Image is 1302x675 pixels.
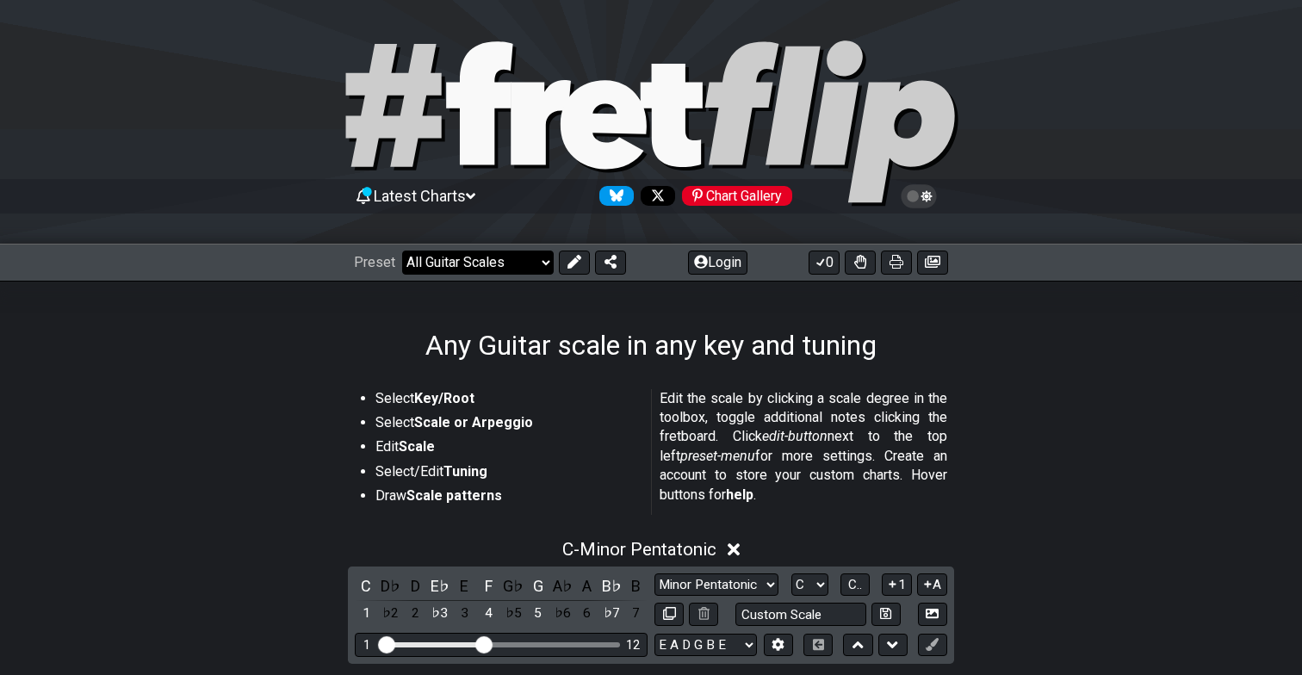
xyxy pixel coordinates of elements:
[429,602,451,625] div: toggle scale degree
[848,577,862,592] span: C..
[625,574,648,598] div: toggle pitch class
[375,389,639,413] li: Select
[881,251,912,275] button: Print
[443,463,487,480] strong: Tuning
[909,189,929,204] span: Toggle light / dark theme
[809,251,840,275] button: 0
[502,574,524,598] div: toggle pitch class
[680,448,755,464] em: preset-menu
[654,634,757,657] select: Tuning
[917,251,948,275] button: Create image
[406,487,502,504] strong: Scale patterns
[576,602,598,625] div: toggle scale degree
[654,573,778,597] select: Scale
[675,186,792,206] a: #fretflip at Pinterest
[355,574,377,598] div: toggle pitch class
[871,603,901,626] button: Store user defined scale
[355,633,648,656] div: Visible fret range
[414,414,533,430] strong: Scale or Arpeggio
[918,634,947,657] button: First click edit preset to enable marker editing
[878,634,908,657] button: Move down
[592,186,634,206] a: Follow #fretflip at Bluesky
[803,634,833,657] button: Toggle horizontal chord view
[726,486,753,503] strong: help
[688,251,747,275] button: Login
[527,574,549,598] div: toggle pitch class
[478,574,500,598] div: toggle pitch class
[689,603,718,626] button: Delete
[843,634,872,657] button: Move up
[453,574,475,598] div: toggle pitch class
[917,573,947,597] button: A
[363,638,370,653] div: 1
[625,602,648,625] div: toggle scale degree
[654,603,684,626] button: Copy
[551,602,573,625] div: toggle scale degree
[527,602,549,625] div: toggle scale degree
[634,186,675,206] a: Follow #fretflip at X
[425,329,877,362] h1: Any Guitar scale in any key and tuning
[840,573,870,597] button: C..
[453,602,475,625] div: toggle scale degree
[600,574,623,598] div: toggle pitch class
[402,251,554,275] select: Preset
[355,602,377,625] div: toggle scale degree
[414,390,474,406] strong: Key/Root
[380,574,402,598] div: toggle pitch class
[375,462,639,486] li: Select/Edit
[576,574,598,598] div: toggle pitch class
[682,186,792,206] div: Chart Gallery
[354,254,395,270] span: Preset
[764,634,793,657] button: Edit Tuning
[502,602,524,625] div: toggle scale degree
[374,187,466,205] span: Latest Charts
[762,428,828,444] em: edit-button
[551,574,573,598] div: toggle pitch class
[595,251,626,275] button: Share Preset
[399,438,435,455] strong: Scale
[380,602,402,625] div: toggle scale degree
[882,573,911,597] button: 1
[478,602,500,625] div: toggle scale degree
[562,539,716,560] span: C - Minor Pentatonic
[918,603,947,626] button: Create Image
[559,251,590,275] button: Edit Preset
[375,486,639,511] li: Draw
[791,573,828,597] select: Tonic/Root
[845,251,876,275] button: Toggle Dexterity for all fretkits
[375,413,639,437] li: Select
[600,602,623,625] div: toggle scale degree
[404,602,426,625] div: toggle scale degree
[660,389,947,505] p: Edit the scale by clicking a scale degree in the toolbox, toggle additional notes clicking the fr...
[375,437,639,461] li: Edit
[626,638,640,653] div: 12
[404,574,426,598] div: toggle pitch class
[429,574,451,598] div: toggle pitch class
